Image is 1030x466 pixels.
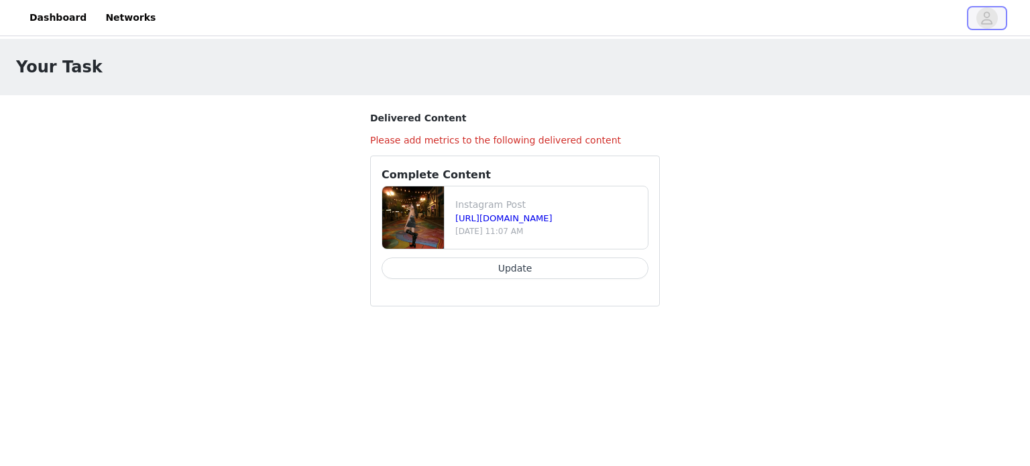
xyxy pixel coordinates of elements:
[382,167,648,183] h3: Complete Content
[455,225,642,237] p: [DATE] 11:07 AM
[370,133,660,148] h4: Please add metrics to the following delivered content
[382,186,444,249] img: file
[370,111,660,125] h3: Delivered Content
[455,198,642,212] p: Instagram Post
[455,213,553,223] a: [URL][DOMAIN_NAME]
[382,257,648,279] button: Update
[980,7,993,29] div: avatar
[21,3,95,33] a: Dashboard
[16,55,103,79] h1: Your Task
[97,3,164,33] a: Networks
